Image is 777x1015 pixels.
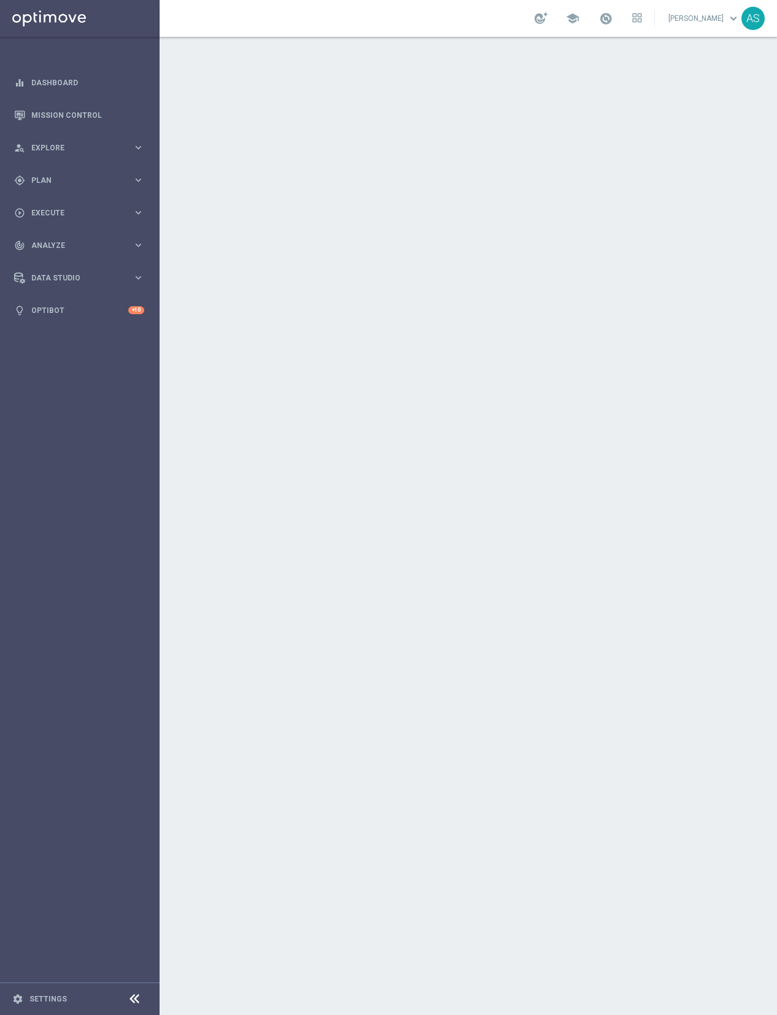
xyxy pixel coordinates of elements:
[31,144,133,152] span: Explore
[14,143,145,153] button: person_search Explore keyboard_arrow_right
[14,208,145,218] button: play_circle_outline Execute keyboard_arrow_right
[741,7,765,30] div: AS
[14,175,25,186] i: gps_fixed
[133,142,144,153] i: keyboard_arrow_right
[727,12,740,25] span: keyboard_arrow_down
[14,77,25,88] i: equalizer
[14,110,145,120] button: Mission Control
[14,241,145,250] button: track_changes Analyze keyboard_arrow_right
[14,175,133,186] div: Plan
[14,142,133,153] div: Explore
[14,272,133,284] div: Data Studio
[14,66,144,99] div: Dashboard
[128,306,144,314] div: +10
[31,242,133,249] span: Analyze
[14,207,25,218] i: play_circle_outline
[14,294,144,326] div: Optibot
[31,274,133,282] span: Data Studio
[14,78,145,88] button: equalizer Dashboard
[31,209,133,217] span: Execute
[14,99,144,131] div: Mission Control
[133,272,144,284] i: keyboard_arrow_right
[14,142,25,153] i: person_search
[14,306,145,315] button: lightbulb Optibot +10
[667,9,741,28] a: [PERSON_NAME]keyboard_arrow_down
[14,207,133,218] div: Execute
[14,240,133,251] div: Analyze
[133,174,144,186] i: keyboard_arrow_right
[14,240,25,251] i: track_changes
[29,995,67,1003] a: Settings
[14,176,145,185] button: gps_fixed Plan keyboard_arrow_right
[14,273,145,283] button: Data Studio keyboard_arrow_right
[133,207,144,218] i: keyboard_arrow_right
[14,305,25,316] i: lightbulb
[566,12,579,25] span: school
[31,294,128,326] a: Optibot
[12,994,23,1005] i: settings
[31,99,144,131] a: Mission Control
[31,177,133,184] span: Plan
[31,66,144,99] a: Dashboard
[133,239,144,251] i: keyboard_arrow_right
